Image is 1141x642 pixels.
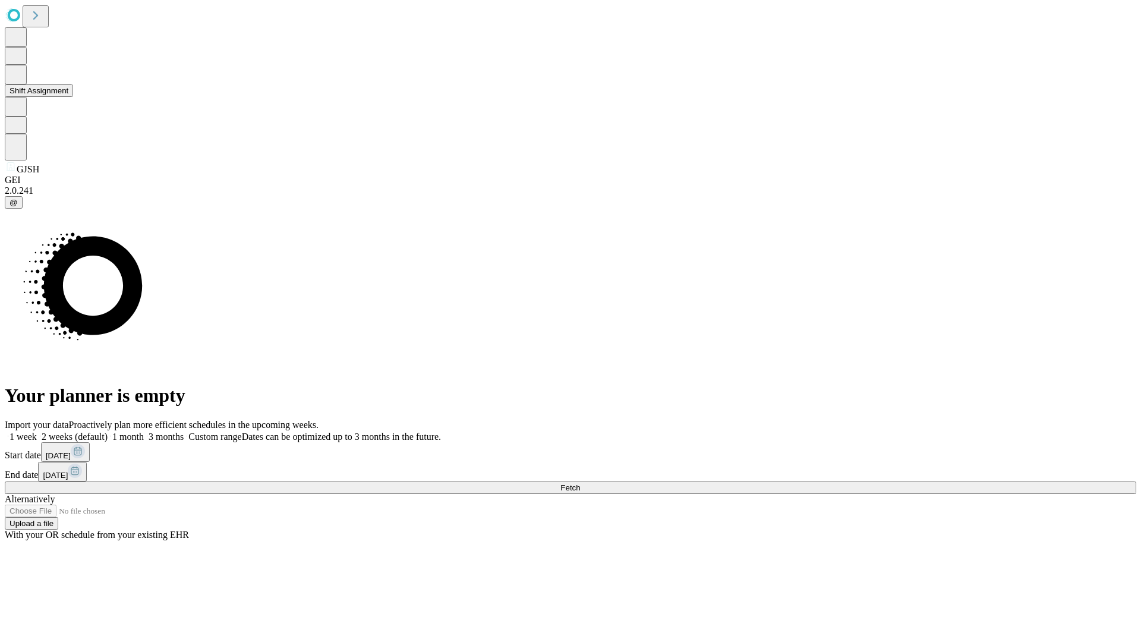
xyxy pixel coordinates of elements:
[188,432,241,442] span: Custom range
[5,517,58,530] button: Upload a file
[5,185,1136,196] div: 2.0.241
[5,442,1136,462] div: Start date
[5,494,55,504] span: Alternatively
[112,432,144,442] span: 1 month
[43,471,68,480] span: [DATE]
[5,420,69,430] span: Import your data
[560,483,580,492] span: Fetch
[5,84,73,97] button: Shift Assignment
[5,530,189,540] span: With your OR schedule from your existing EHR
[5,196,23,209] button: @
[5,481,1136,494] button: Fetch
[17,164,39,174] span: GJSH
[38,462,87,481] button: [DATE]
[5,175,1136,185] div: GEI
[5,385,1136,407] h1: Your planner is empty
[41,442,90,462] button: [DATE]
[5,462,1136,481] div: End date
[10,198,18,207] span: @
[149,432,184,442] span: 3 months
[10,432,37,442] span: 1 week
[42,432,108,442] span: 2 weeks (default)
[242,432,441,442] span: Dates can be optimized up to 3 months in the future.
[46,451,71,460] span: [DATE]
[69,420,319,430] span: Proactively plan more efficient schedules in the upcoming weeks.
